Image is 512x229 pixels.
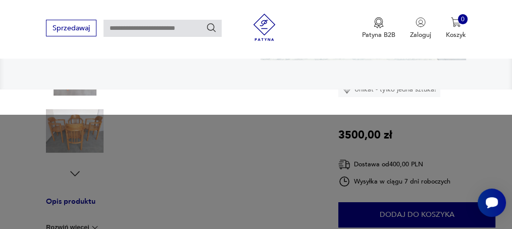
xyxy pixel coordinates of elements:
[46,20,96,36] button: Sprzedawaj
[362,30,395,39] p: Patyna B2B
[451,17,461,27] img: Ikona koszyka
[338,82,440,98] div: Unikat - tylko jedna sztuka!
[247,14,281,41] img: Patyna - sklep z meblami i dekoracjami vintage
[362,17,395,39] a: Ikona medaluPatyna B2B
[446,17,466,39] button: 0Koszyk
[206,22,217,33] button: Szukaj
[46,102,104,160] img: Zdjęcie produktu Duńskie krzesła, lata 80.
[342,85,351,95] img: Ikona diamentu
[446,30,466,39] p: Koszyk
[410,17,431,39] button: Zaloguj
[416,17,426,27] img: Ikonka użytkownika
[374,17,384,28] img: Ikona medalu
[46,26,96,32] a: Sprzedawaj
[458,14,468,24] div: 0
[362,17,395,39] button: Patyna B2B
[478,189,506,217] iframe: Smartsupp widget button
[410,30,431,39] p: Zaloguj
